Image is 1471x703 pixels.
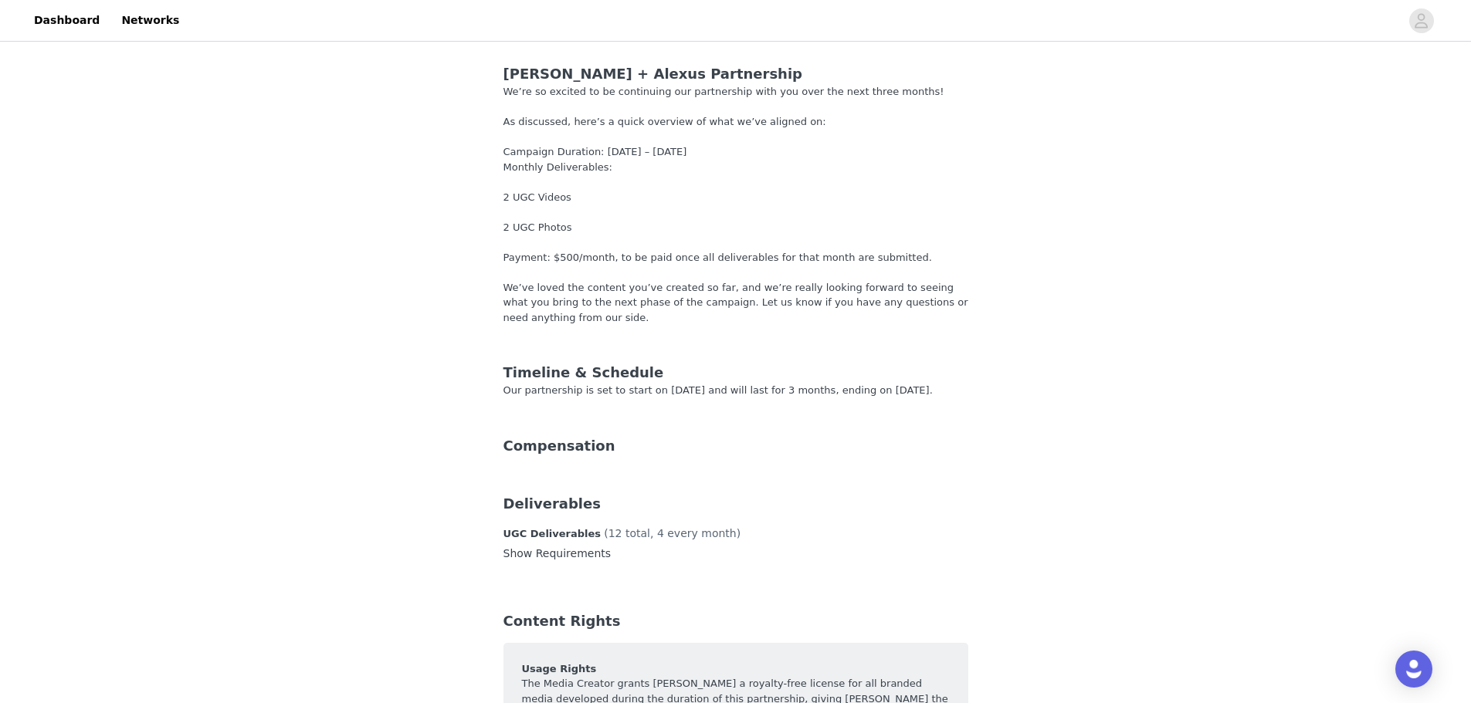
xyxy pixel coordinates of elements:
[522,663,597,674] strong: Usage Rights
[503,493,968,514] div: Deliverables
[503,435,968,456] div: Compensation
[503,547,612,559] a: Show Requirements
[485,343,987,417] div: Our partnership is set to start on [DATE] and will last for 3 months, ending on [DATE].
[112,3,188,38] a: Networks
[503,63,968,84] div: [PERSON_NAME] + Alexus Partnership
[503,528,602,539] span: UGC Deliverables
[503,610,968,631] div: Content Rights
[1395,651,1432,688] div: Open Intercom Messenger
[503,362,968,383] div: Timeline & Schedule
[25,3,109,38] a: Dashboard
[1414,8,1429,33] div: avatar
[604,527,741,539] span: (12 total, 4 every month)
[503,84,968,325] div: We’re so excited to be continuing our partnership with you over the next three months! As discuss...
